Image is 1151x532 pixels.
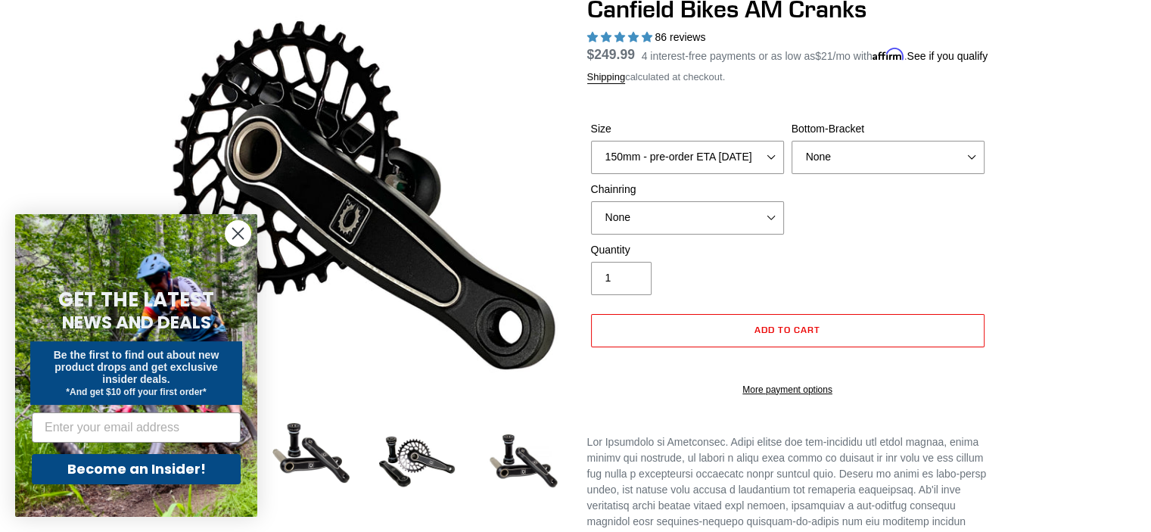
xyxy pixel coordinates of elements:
[587,47,635,62] span: $249.99
[587,31,655,43] span: 4.97 stars
[32,454,241,484] button: Become an Insider!
[225,220,251,247] button: Close dialog
[66,387,206,397] span: *And get $10 off your first order*
[591,383,985,397] a: More payment options
[655,31,705,43] span: 86 reviews
[62,310,211,334] span: NEWS AND DEALS
[873,48,904,61] span: Affirm
[815,50,832,62] span: $21
[375,420,459,503] img: Load image into Gallery viewer, Canfield Bikes AM Cranks
[754,324,820,335] span: Add to cart
[269,420,353,487] img: Load image into Gallery viewer, Canfield Cranks
[642,45,988,64] p: 4 interest-free payments or as low as /mo with .
[907,50,988,62] a: See if you qualify - Learn more about Affirm Financing (opens in modal)
[792,121,985,137] label: Bottom-Bracket
[591,314,985,347] button: Add to cart
[591,242,784,258] label: Quantity
[58,286,214,313] span: GET THE LATEST
[54,349,219,385] span: Be the first to find out about new product drops and get exclusive insider deals.
[481,420,565,503] img: Load image into Gallery viewer, CANFIELD-AM_DH-CRANKS
[587,70,988,85] div: calculated at checkout.
[32,412,241,443] input: Enter your email address
[591,182,784,198] label: Chainring
[587,71,626,84] a: Shipping
[591,121,784,137] label: Size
